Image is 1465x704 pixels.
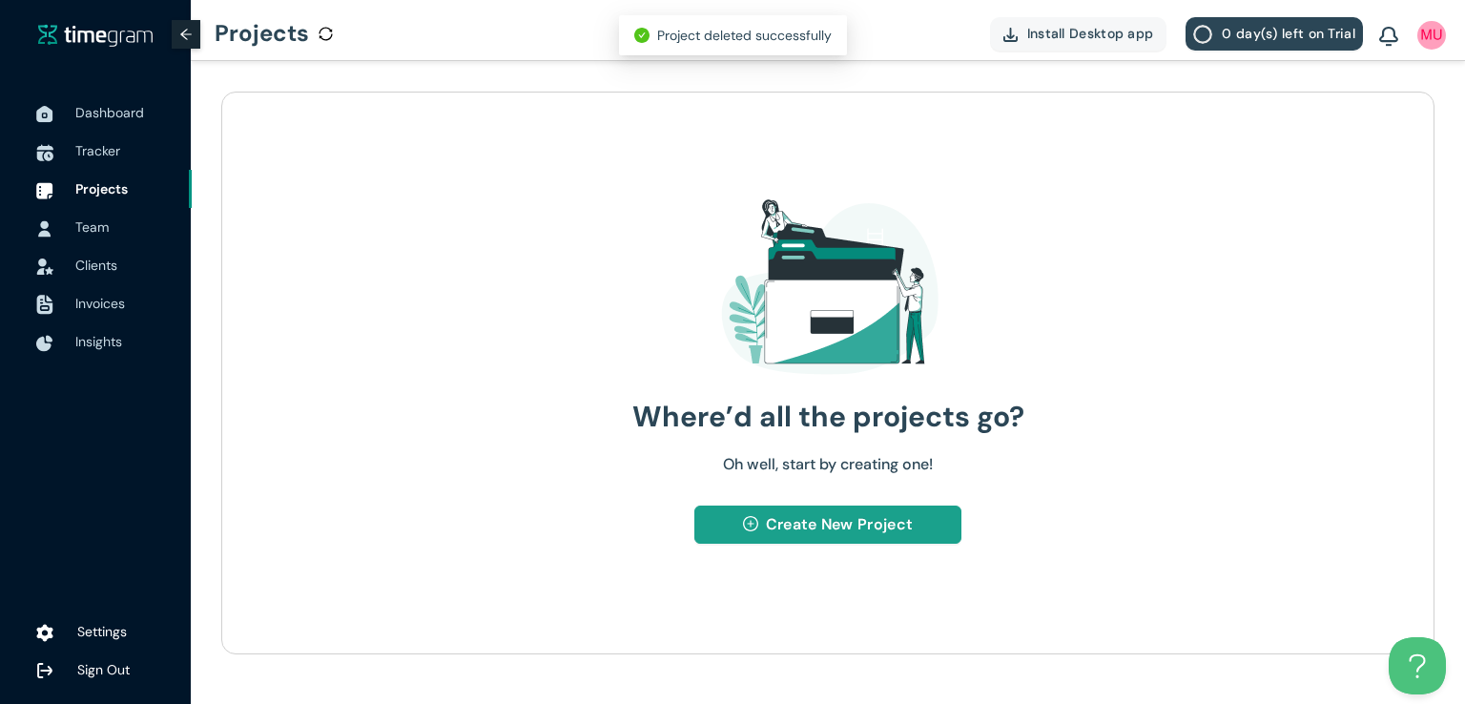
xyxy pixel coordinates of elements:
[632,441,1024,488] h1: Oh well, start by creating one!
[215,5,309,62] h1: Projects
[75,295,125,312] span: Invoices
[77,623,127,640] span: Settings
[1186,17,1363,51] button: 0 day(s) left on Trial
[634,28,650,43] span: check-circle
[319,27,333,41] span: sync
[179,28,193,41] span: arrow-left
[36,295,53,315] img: InvoiceIcon
[657,27,832,44] span: Project deleted successfully
[1003,28,1018,42] img: DownloadApp
[743,516,758,534] span: plus-circle
[77,661,130,678] span: Sign Out
[75,180,128,197] span: Projects
[1389,637,1446,694] iframe: Toggle Customer Support
[36,259,53,275] img: InvoiceIcon
[36,662,53,679] img: logOut.ca60ddd252d7bab9102ea2608abe0238.svg
[1222,23,1355,44] span: 0 day(s) left on Trial
[1379,27,1398,48] img: BellIcon
[75,218,109,236] span: Team
[38,24,153,47] img: timegram
[694,506,960,544] button: plus-circleCreate New Project
[36,106,53,123] img: DashboardIcon
[36,182,53,199] img: ProjectIcon
[766,512,913,536] span: Create New Project
[707,194,950,393] img: EmptyIcon
[632,393,1024,441] h1: Where’d all the projects go?
[36,624,53,643] img: settings.78e04af822cf15d41b38c81147b09f22.svg
[1417,21,1446,50] img: UserIcon
[36,220,53,238] img: UserIcon
[75,257,117,274] span: Clients
[38,23,153,47] a: timegram
[990,17,1167,51] button: Install Desktop app
[75,333,122,350] span: Insights
[1027,23,1154,44] span: Install Desktop app
[75,104,144,121] span: Dashboard
[36,335,53,352] img: InsightsIcon
[36,144,53,161] img: TimeTrackerIcon
[75,142,120,159] span: Tracker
